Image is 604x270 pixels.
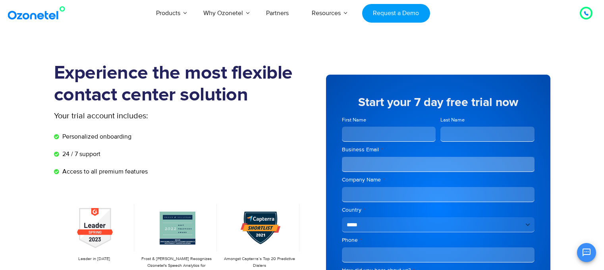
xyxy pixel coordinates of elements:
[342,96,535,108] h5: Start your 7 day free trial now
[60,132,131,141] span: Personalized onboarding
[342,206,535,214] label: Country
[342,236,535,244] label: Phone
[54,110,243,122] p: Your trial account includes:
[342,146,535,154] label: Business Email
[54,62,302,106] h1: Experience the most flexible contact center solution
[342,176,535,184] label: Company Name
[342,116,436,124] label: First Name
[577,243,596,262] button: Open chat
[440,116,535,124] label: Last Name
[362,4,430,23] a: Request a Demo
[60,167,148,176] span: Access to all premium features
[223,256,295,269] p: Amongst Capterra’s Top 20 Predictive Dialers
[58,256,130,262] p: Leader in [DATE]
[60,149,100,159] span: 24 / 7 support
